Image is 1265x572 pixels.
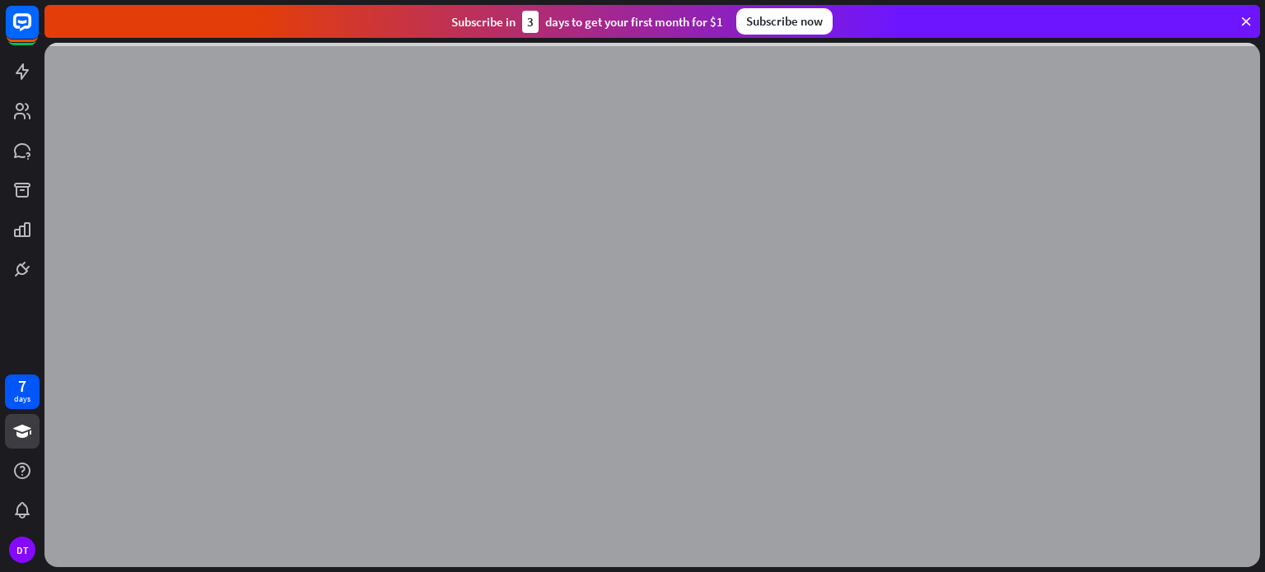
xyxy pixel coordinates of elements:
div: DT [9,537,35,563]
div: 7 [18,379,26,393]
a: 7 days [5,374,40,409]
div: Subscribe now [736,8,833,35]
div: 3 [522,11,539,33]
div: Subscribe in days to get your first month for $1 [451,11,723,33]
div: days [14,393,30,405]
